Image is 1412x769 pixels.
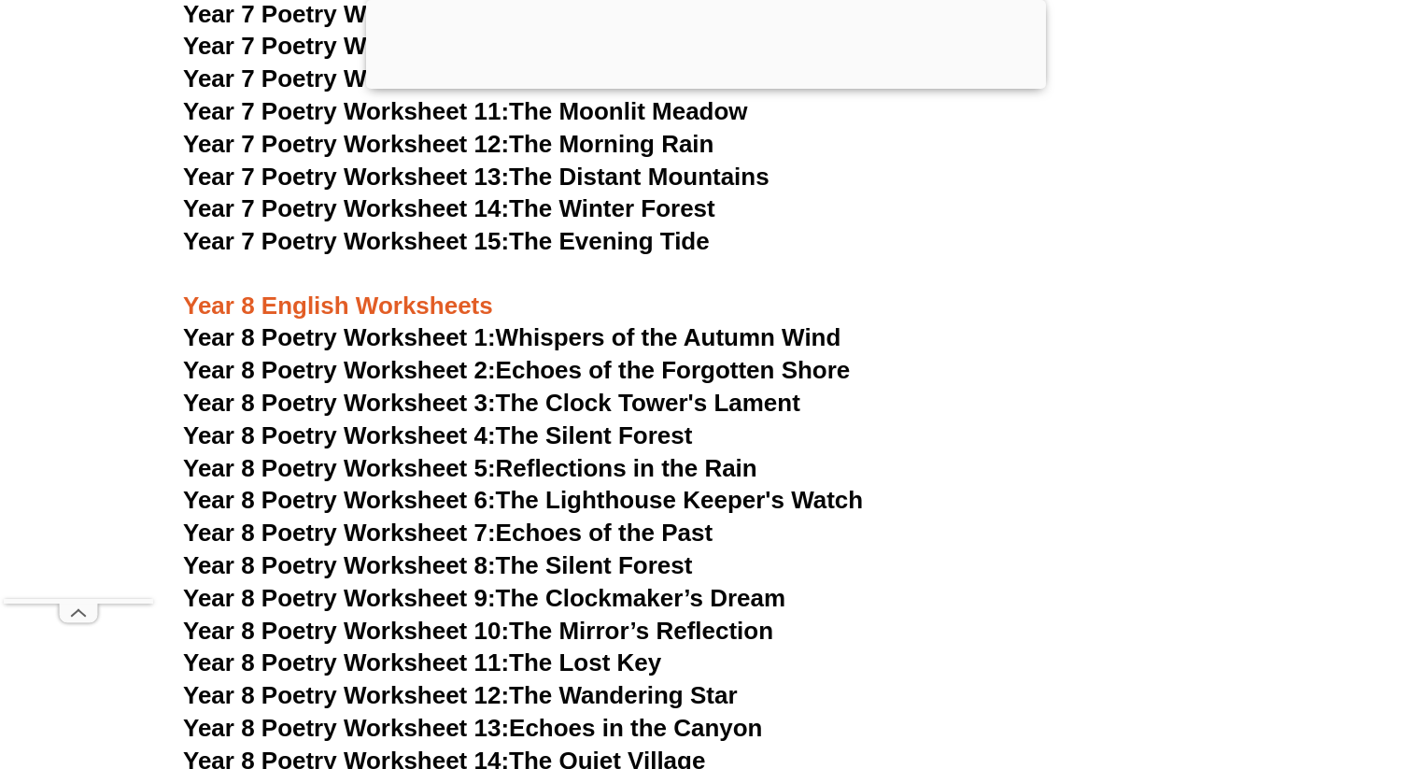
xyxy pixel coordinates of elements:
[183,97,509,125] span: Year 7 Poetry Worksheet 11:
[183,259,1229,322] h3: Year 8 English Worksheets
[183,32,749,60] a: Year 7 Poetry Worksheet 9:Echoes in the Canyon
[183,519,496,547] span: Year 8 Poetry Worksheet 7:
[183,454,496,482] span: Year 8 Poetry Worksheet 5:
[183,323,496,351] span: Year 8 Poetry Worksheet 1:
[183,97,748,125] a: Year 7 Poetry Worksheet 11:The Moonlit Meadow
[183,648,509,676] span: Year 8 Poetry Worksheet 11:
[183,486,496,514] span: Year 8 Poetry Worksheet 6:
[183,551,692,579] a: Year 8 Poetry Worksheet 8:The Silent Forest
[183,323,840,351] a: Year 8 Poetry Worksheet 1:Whispers of the Autumn Wind
[183,32,496,60] span: Year 7 Poetry Worksheet 9:
[183,551,496,579] span: Year 8 Poetry Worksheet 8:
[183,421,496,449] span: Year 8 Poetry Worksheet 4:
[183,227,710,255] a: Year 7 Poetry Worksheet 15:The Evening Tide
[183,681,509,709] span: Year 8 Poetry Worksheet 12:
[183,227,509,255] span: Year 7 Poetry Worksheet 15:
[183,64,709,93] a: Year 7 Poetry Worksheet 10:The Old Oak Tree
[183,519,713,547] a: Year 8 Poetry Worksheet 7:Echoes of the Past
[183,584,496,612] span: Year 8 Poetry Worksheet 9:
[183,356,850,384] a: Year 8 Poetry Worksheet 2:Echoes of the Forgotten Shore
[183,194,509,222] span: Year 7 Poetry Worksheet 14:
[183,163,770,191] a: Year 7 Poetry Worksheet 13:The Distant Mountains
[183,130,509,158] span: Year 7 Poetry Worksheet 12:
[183,617,773,645] a: Year 8 Poetry Worksheet 10:The Mirror’s Reflection
[183,130,713,158] a: Year 7 Poetry Worksheet 12:The Morning Rain
[183,194,715,222] a: Year 7 Poetry Worksheet 14:The Winter Forest
[183,617,509,645] span: Year 8 Poetry Worksheet 10:
[183,389,800,417] a: Year 8 Poetry Worksheet 3:The Clock Tower's Lament
[183,648,661,676] a: Year 8 Poetry Worksheet 11:The Lost Key
[183,356,496,384] span: Year 8 Poetry Worksheet 2:
[183,714,763,742] a: Year 8 Poetry Worksheet 13:Echoes in the Canyon
[183,454,757,482] a: Year 8 Poetry Worksheet 5:Reflections in the Rain
[183,584,785,612] a: Year 8 Poetry Worksheet 9:The Clockmaker’s Dream
[183,64,509,93] span: Year 7 Poetry Worksheet 10:
[183,163,509,191] span: Year 7 Poetry Worksheet 13:
[183,421,692,449] a: Year 8 Poetry Worksheet 4:The Silent Forest
[183,714,509,742] span: Year 8 Poetry Worksheet 13:
[1092,558,1412,769] iframe: Chat Widget
[183,681,738,709] a: Year 8 Poetry Worksheet 12:The Wandering Star
[183,389,496,417] span: Year 8 Poetry Worksheet 3:
[183,486,863,514] a: Year 8 Poetry Worksheet 6:The Lighthouse Keeper's Watch
[4,38,153,599] iframe: Advertisement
